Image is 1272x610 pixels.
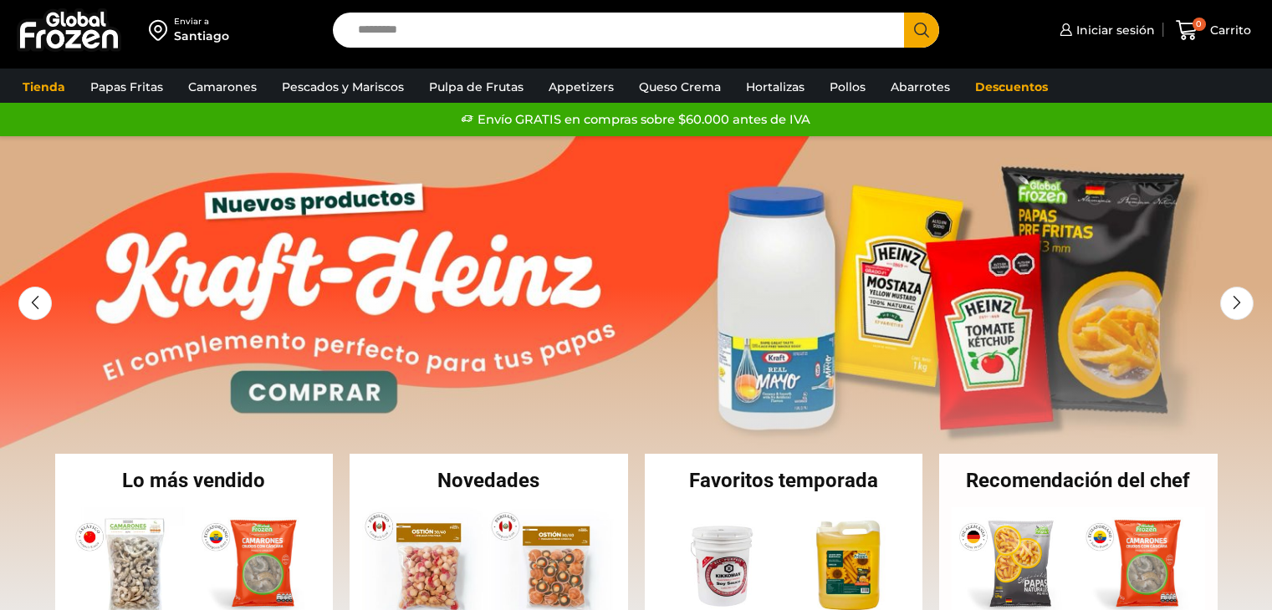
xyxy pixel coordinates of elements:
[149,16,174,44] img: address-field-icon.svg
[904,13,939,48] button: Search button
[273,71,412,103] a: Pescados y Mariscos
[1172,11,1255,50] a: 0 Carrito
[174,28,229,44] div: Santiago
[174,16,229,28] div: Enviar a
[738,71,813,103] a: Hortalizas
[1072,22,1155,38] span: Iniciar sesión
[967,71,1056,103] a: Descuentos
[1055,13,1155,47] a: Iniciar sesión
[421,71,532,103] a: Pulpa de Frutas
[1193,18,1206,31] span: 0
[645,470,923,491] h2: Favoritos temporada
[631,71,729,103] a: Queso Crema
[882,71,958,103] a: Abarrotes
[180,71,265,103] a: Camarones
[1206,22,1251,38] span: Carrito
[55,470,334,491] h2: Lo más vendido
[540,71,622,103] a: Appetizers
[14,71,74,103] a: Tienda
[939,470,1218,491] h2: Recomendación del chef
[821,71,874,103] a: Pollos
[350,470,628,491] h2: Novedades
[82,71,171,103] a: Papas Fritas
